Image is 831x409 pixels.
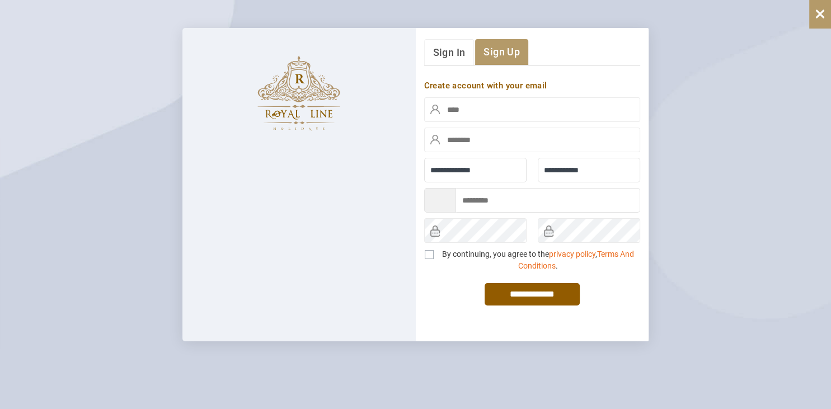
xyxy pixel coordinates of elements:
div: Create account with your email [419,74,646,97]
a: Sign In [424,39,475,66]
img: The Royal Line Holidays [248,55,350,131]
label: By continuing, you agree to the , . [442,250,634,270]
a: privacy policy [549,250,595,258]
a: Sign Up [475,39,528,65]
